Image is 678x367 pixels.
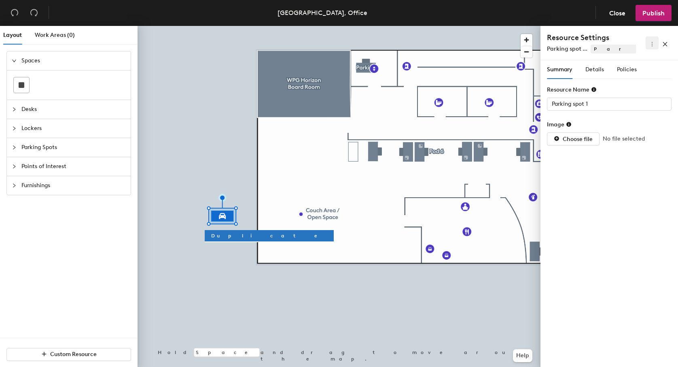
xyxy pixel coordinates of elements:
div: [GEOGRAPHIC_DATA], Office [278,8,367,18]
span: expanded [12,58,17,63]
span: Layout [3,32,22,38]
button: Undo (⌘ + Z) [6,5,23,21]
span: collapsed [12,164,17,169]
span: collapsed [12,107,17,112]
span: Choose file [563,136,593,143]
button: Publish [636,5,672,21]
button: Duplicate [205,230,334,241]
div: Resource Name [547,86,597,93]
button: Choose file [547,132,600,145]
button: Close [602,5,632,21]
span: undo [11,9,19,17]
button: Redo (⌘ + ⇧ + Z) [26,5,42,21]
span: Summary [547,66,572,73]
span: Duplicate [211,232,327,239]
span: Custom Resource [50,351,97,358]
span: Lockers [21,119,126,138]
span: collapsed [12,145,17,150]
input: Unknown Parking Spots [547,98,672,111]
h4: Resource Settings [547,32,636,43]
span: Close [609,9,625,17]
button: Help [513,349,532,362]
span: collapsed [12,183,17,188]
span: Policies [617,66,637,73]
div: Image [547,121,572,128]
span: Work Areas (0) [35,32,75,38]
span: more [649,41,655,47]
span: close [662,41,668,47]
span: Parking Spots [21,138,126,157]
span: Furnishings [21,176,126,195]
span: Spaces [21,51,126,70]
span: Details [585,66,604,73]
span: Publish [642,9,665,17]
span: Points of Interest [21,157,126,176]
span: Parking spot ... [547,45,587,52]
span: Desks [21,100,126,119]
span: collapsed [12,126,17,131]
span: No file selected [603,134,645,143]
button: Custom Resource [6,348,131,361]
